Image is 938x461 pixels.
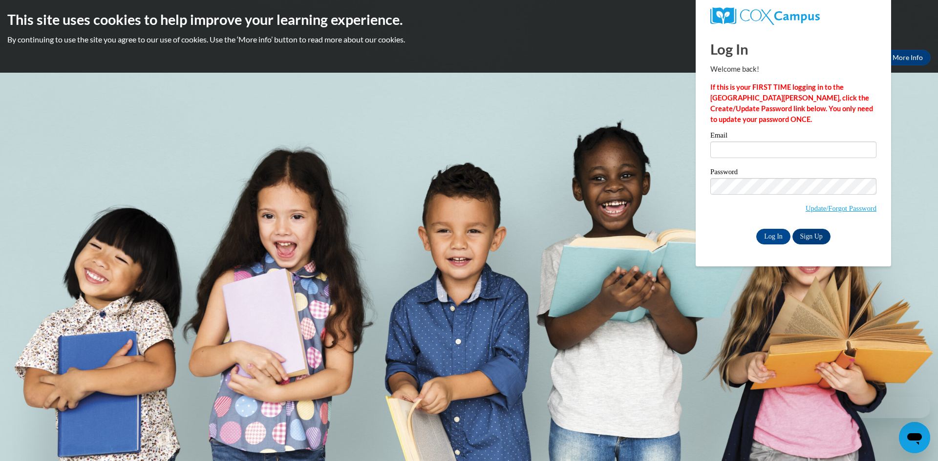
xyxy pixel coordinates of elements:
label: Email [710,132,876,141]
a: Sign Up [792,229,831,244]
iframe: Button to launch messaging window [899,422,930,453]
input: Log In [756,229,790,244]
p: Welcome back! [710,64,876,75]
p: By continuing to use the site you agree to our use of cookies. Use the ‘More info’ button to read... [7,34,931,45]
h2: This site uses cookies to help improve your learning experience. [7,10,931,29]
a: COX Campus [710,7,876,25]
a: More Info [885,50,931,65]
img: COX Campus [710,7,820,25]
a: Update/Forgot Password [806,204,876,212]
h1: Log In [710,39,876,59]
strong: If this is your FIRST TIME logging in to the [GEOGRAPHIC_DATA][PERSON_NAME], click the Create/Upd... [710,83,873,123]
label: Password [710,168,876,178]
iframe: Message from company [854,397,930,418]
